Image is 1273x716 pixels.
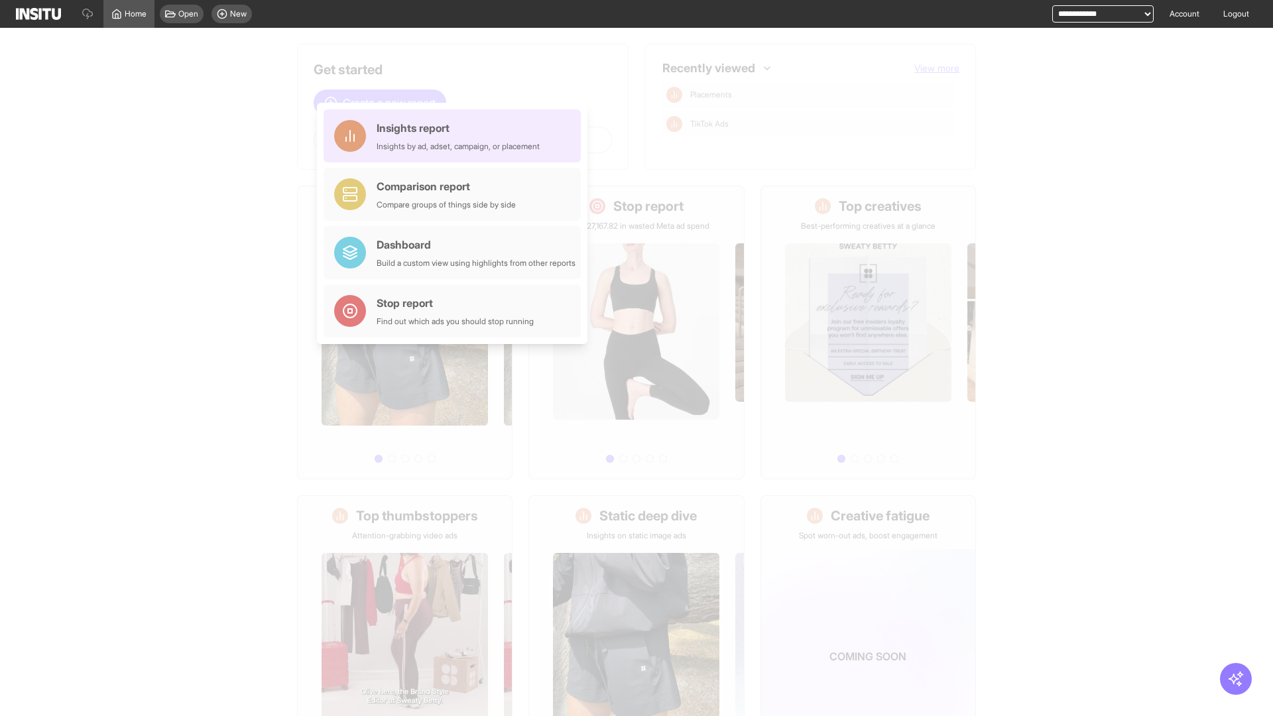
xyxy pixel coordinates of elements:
[377,178,516,194] div: Comparison report
[377,200,516,210] div: Compare groups of things side by side
[377,316,534,327] div: Find out which ads you should stop running
[16,8,61,20] img: Logo
[125,9,147,19] span: Home
[377,295,534,311] div: Stop report
[377,258,576,268] div: Build a custom view using highlights from other reports
[377,141,540,152] div: Insights by ad, adset, campaign, or placement
[377,120,540,136] div: Insights report
[178,9,198,19] span: Open
[377,237,576,253] div: Dashboard
[230,9,247,19] span: New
